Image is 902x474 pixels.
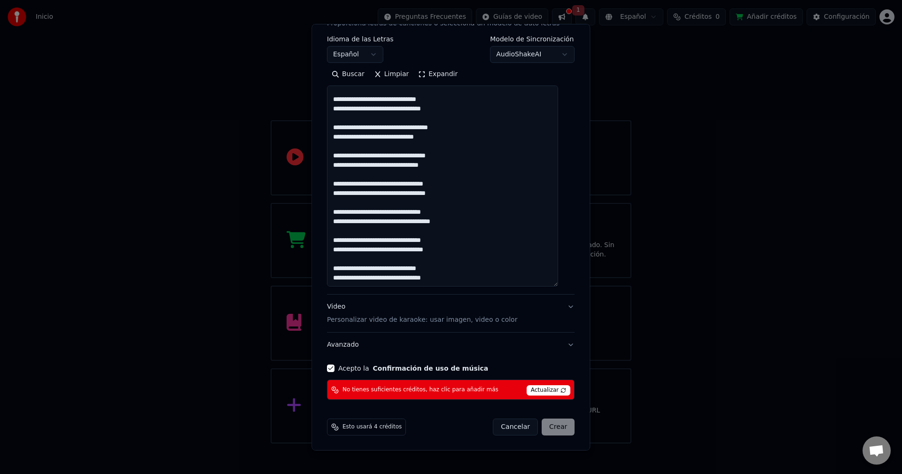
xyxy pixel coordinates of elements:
[327,315,517,325] p: Personalizar video de karaoke: usar imagen, video o color
[369,67,413,82] button: Limpiar
[342,423,402,431] span: Esto usará 4 créditos
[490,36,575,42] label: Modelo de Sincronización
[493,419,538,435] button: Cancelar
[327,333,575,357] button: Avanzado
[373,365,489,372] button: Acepto la
[338,365,488,372] label: Acepto la
[327,295,575,332] button: VideoPersonalizar video de karaoke: usar imagen, video o color
[414,67,463,82] button: Expandir
[327,302,517,325] div: Video
[527,385,571,396] span: Actualizar
[327,36,575,294] div: LetrasProporciona letras de canciones o selecciona un modelo de auto letras
[327,36,394,42] label: Idioma de las Letras
[327,67,369,82] button: Buscar
[342,386,498,394] span: No tienes suficientes créditos, haz clic para añadir más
